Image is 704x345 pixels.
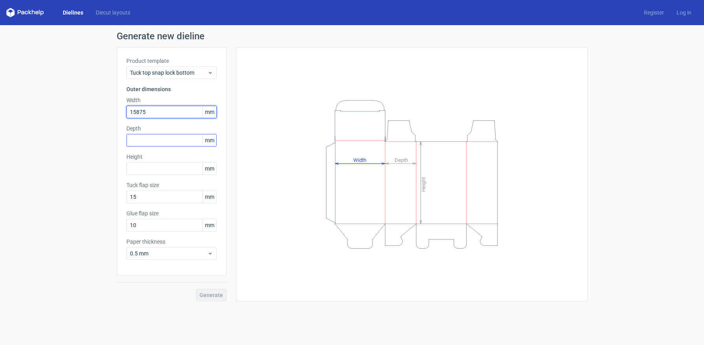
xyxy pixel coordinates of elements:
[130,69,207,77] span: Tuck top snap lock bottom
[126,85,217,93] h3: Outer dimensions
[126,238,217,246] label: Paper thickness
[126,181,217,189] label: Tuck flap size
[203,106,216,118] span: mm
[421,177,426,191] tspan: Height
[203,219,216,231] span: mm
[126,57,217,65] label: Product template
[57,9,90,17] a: Dielines
[638,9,670,17] a: Register
[203,191,216,203] span: mm
[117,31,588,41] h1: Generate new dieline
[203,134,216,146] span: mm
[90,9,137,17] a: Diecut layouts
[126,153,217,161] label: Height
[670,9,698,17] a: Log in
[203,163,216,174] span: mm
[395,157,408,163] tspan: Depth
[126,209,217,217] label: Glue flap size
[130,250,207,257] span: 0.5 mm
[126,125,217,132] label: Depth
[353,157,366,163] tspan: Width
[126,96,217,104] label: Width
